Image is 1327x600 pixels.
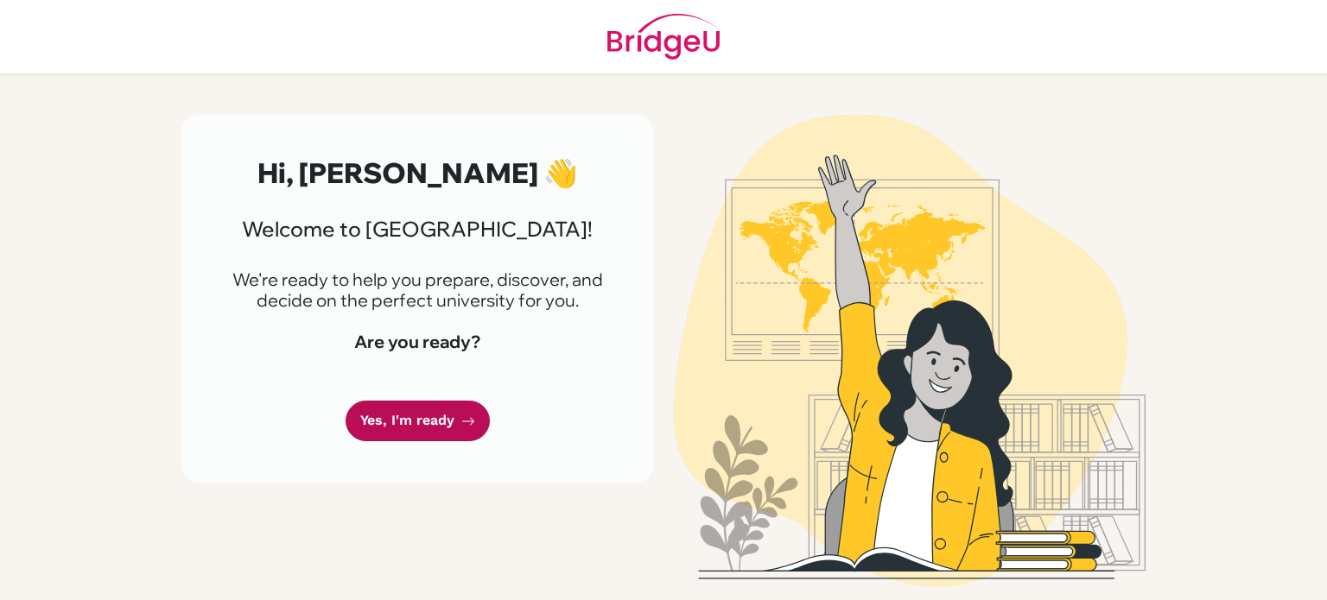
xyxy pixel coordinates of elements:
[223,332,612,352] h4: Are you ready?
[223,269,612,311] p: We're ready to help you prepare, discover, and decide on the perfect university for you.
[223,156,612,189] h2: Hi, [PERSON_NAME] 👋
[223,217,612,242] h3: Welcome to [GEOGRAPHIC_DATA]!
[346,401,490,441] a: Yes, I'm ready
